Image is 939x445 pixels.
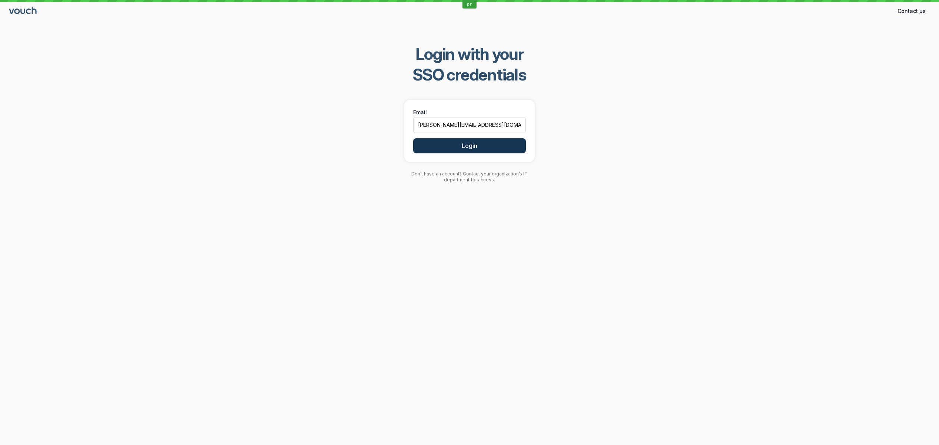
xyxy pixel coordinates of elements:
button: Contact us [893,5,930,17]
span: Login [462,142,477,149]
a: Go to sign in [9,8,38,14]
p: Don’t have an account? Contact your organization’s IT department for access. [404,171,535,183]
button: Login [413,138,526,153]
span: Login with your SSO credentials [412,43,527,85]
span: Email [413,109,427,116]
span: Contact us [897,7,926,15]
